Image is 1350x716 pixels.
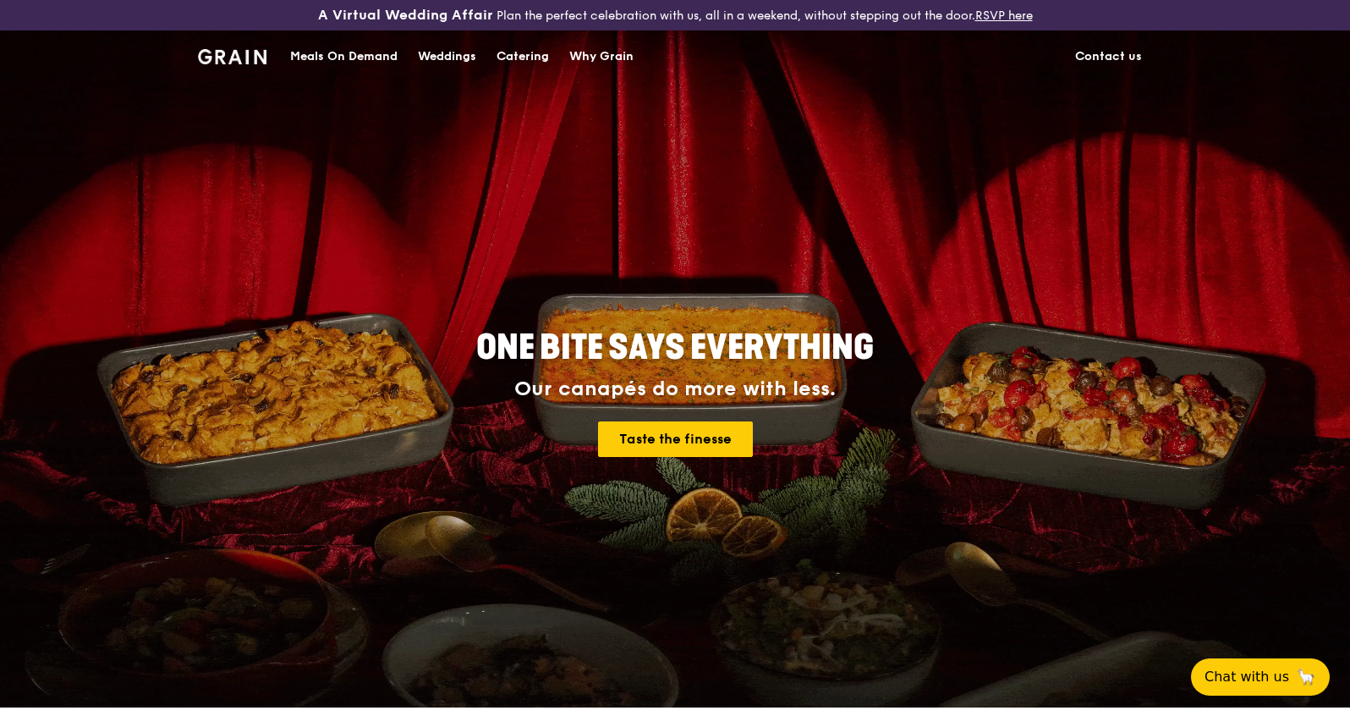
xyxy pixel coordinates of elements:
div: Meals On Demand [290,31,398,82]
a: RSVP here [975,8,1033,23]
img: Grain [198,49,266,64]
button: Chat with us🦙 [1191,658,1330,696]
a: Catering [486,31,559,82]
span: ONE BITE SAYS EVERYTHING [476,328,874,368]
div: Plan the perfect celebration with us, all in a weekend, without stepping out the door. [225,7,1125,24]
span: 🦙 [1296,667,1316,687]
div: Catering [497,31,549,82]
div: Weddings [418,31,476,82]
a: Taste the finesse [598,421,753,457]
a: Why Grain [559,31,644,82]
div: Our canapés do more with less. [370,377,980,401]
a: GrainGrain [198,30,266,80]
a: Weddings [408,31,486,82]
span: Chat with us [1205,667,1289,687]
a: Contact us [1065,31,1152,82]
div: Why Grain [569,31,634,82]
h3: A Virtual Wedding Affair [318,7,493,24]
